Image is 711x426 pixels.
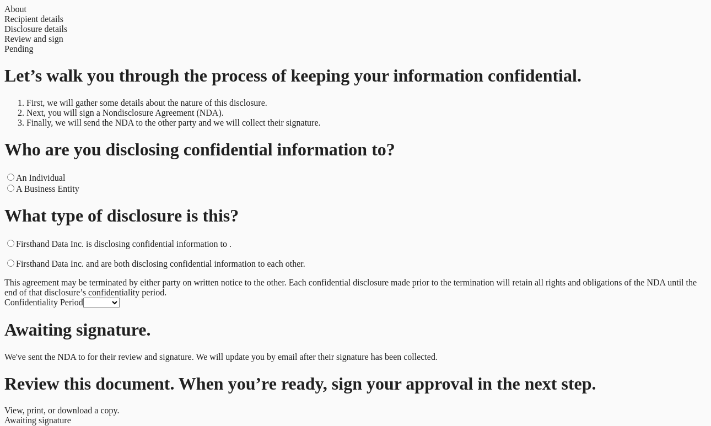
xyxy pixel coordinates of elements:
li: Next, you will sign a Nondisclosure Agreement (NDA). [26,108,707,118]
span: Pending [4,44,33,53]
h1: What type of disclosure is this? [4,206,707,226]
span: Disclosure details [4,24,67,34]
label: An Individual [16,173,65,182]
div: Awaiting signature [4,416,707,425]
div: This agreement may be terminated by either party on written notice to the other. Each confidentia... [4,278,707,308]
li: First, we will gather some details about the nature of this disclosure. [26,98,707,108]
label: Confidentiality Period [4,298,83,307]
iframe: Chat Widget [656,340,711,393]
h1: Who are you disclosing confidential information to? [4,139,707,160]
span: View, print, or download a copy. [4,406,119,415]
li: Finally, we will send the NDA to the other party and we will collect their signature. [26,118,707,128]
p: We've sent the NDA to for their review and signature. We will update you by email after their sig... [4,352,707,362]
span: Review and sign [4,34,63,44]
label: Firsthand Data Inc. is disclosing confidential information to . [16,239,231,249]
h1: Let’s walk you through the process of keeping your information confidential. [4,66,707,86]
span: About [4,4,26,14]
h1: Review this document. When you’re ready, sign your approval in the next step. [4,374,707,394]
label: A Business Entity [16,184,79,193]
span: Recipient details [4,14,63,24]
label: Firsthand Data Inc. and are both disclosing confidential information to each other. [16,259,305,268]
h1: Awaiting signature. [4,320,707,340]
